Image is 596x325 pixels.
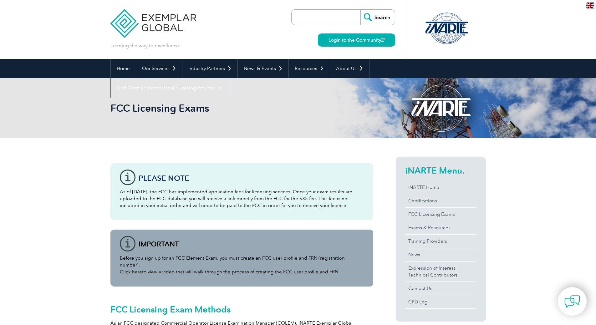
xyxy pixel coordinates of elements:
a: Resources [289,59,330,78]
h2: FCC Licensing Exam Methods [110,304,373,314]
a: News [405,248,476,261]
a: iNARTE Home [405,181,476,194]
a: Home [111,59,136,78]
a: Contact Us [405,282,476,295]
img: contact-chat.png [564,294,580,309]
img: open_square.png [381,38,385,42]
h3: Please note [139,174,364,182]
a: Login to the Community [318,33,395,47]
h2: iNARTE Menu. [405,165,476,175]
p: Leading the way to excellence [110,42,179,49]
a: About Us [330,59,369,78]
a: News & Events [238,59,288,78]
a: Expression of Interest:Technical Contributors [405,262,476,282]
p: As of [DATE], the FCC has implemented application fees for licensing services. Once your exam res... [120,188,364,209]
input: Search [360,10,395,25]
img: en [586,3,594,8]
h2: FCC Licensing Exams [110,103,373,113]
a: CPD Log [405,295,476,308]
a: Training Providers [405,235,476,248]
a: Industry Partners [182,59,237,78]
a: Our Services [136,59,182,78]
p: Before you sign up for an FCC Element Exam, you must create an FCC user profile and FRN (registra... [120,255,364,275]
a: Find Certified Professional / Training Provider [111,78,228,98]
a: Certifications [405,194,476,207]
a: Click here [120,269,142,275]
a: Exams & Resources [405,221,476,234]
a: FCC Licensing Exams [405,208,476,221]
